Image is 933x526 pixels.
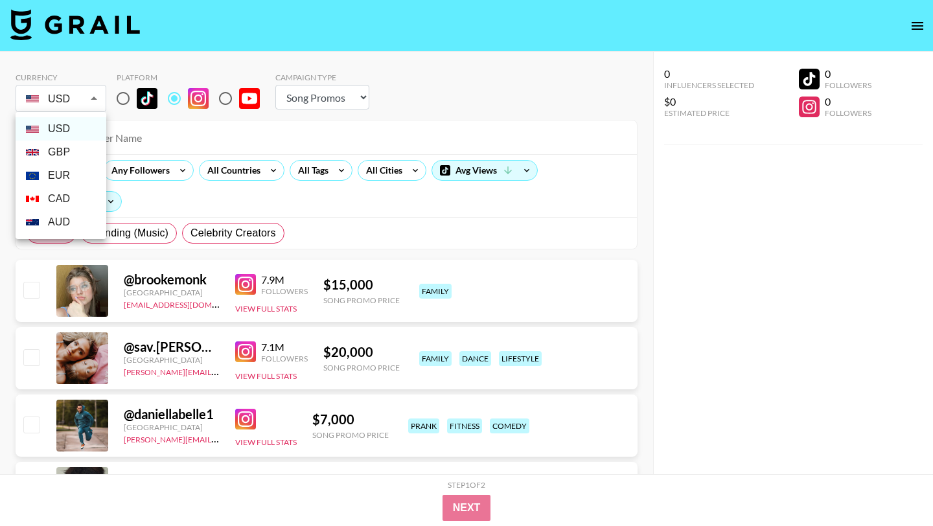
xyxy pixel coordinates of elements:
[16,141,106,164] li: GBP
[16,187,106,211] li: CAD
[868,461,917,510] iframe: Drift Widget Chat Controller
[16,117,106,141] li: USD
[16,164,106,187] li: EUR
[16,211,106,234] li: AUD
